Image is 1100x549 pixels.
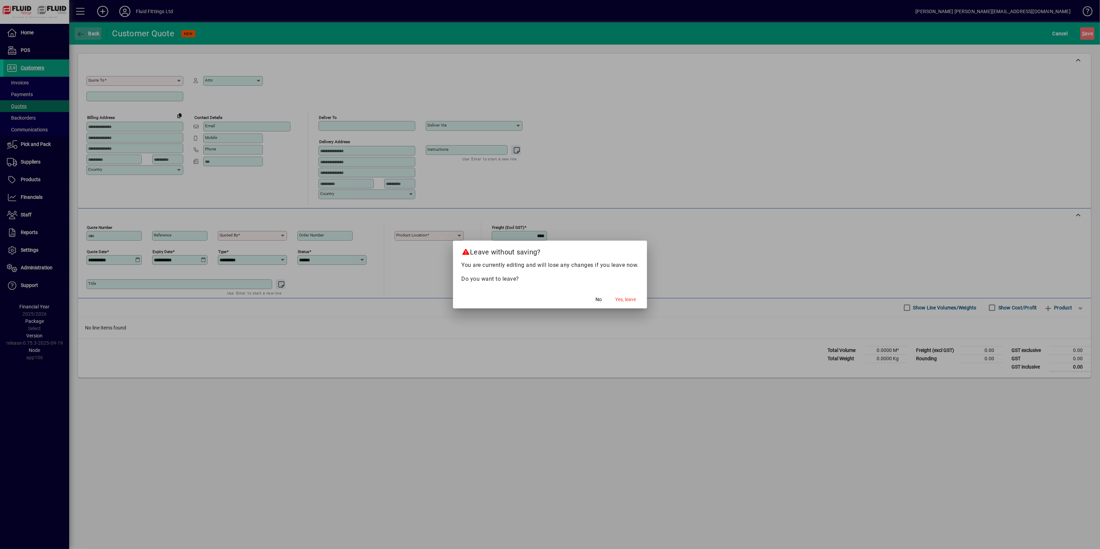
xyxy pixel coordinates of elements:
[612,293,639,306] button: Yes, leave
[595,296,602,303] span: No
[461,261,639,269] p: You are currently editing and will lose any changes if you leave now.
[453,241,647,261] h2: Leave without saving?
[588,293,610,306] button: No
[461,275,639,283] p: Do you want to leave?
[615,296,636,303] span: Yes, leave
